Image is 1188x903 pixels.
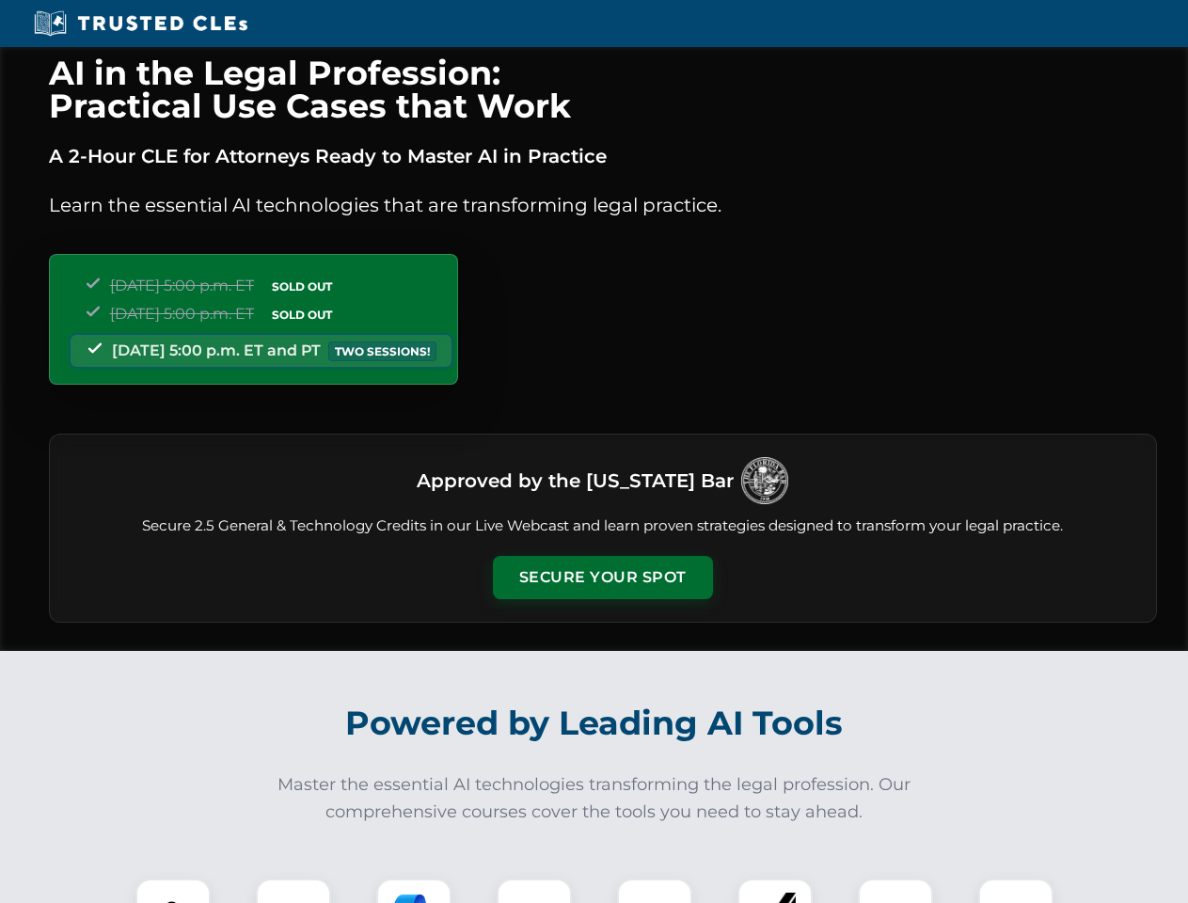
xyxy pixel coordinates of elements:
h1: AI in the Legal Profession: Practical Use Cases that Work [49,56,1157,122]
span: [DATE] 5:00 p.m. ET [110,277,254,294]
span: SOLD OUT [265,305,339,325]
p: Master the essential AI technologies transforming the legal profession. Our comprehensive courses... [265,771,924,826]
span: [DATE] 5:00 p.m. ET [110,305,254,323]
p: A 2-Hour CLE for Attorneys Ready to Master AI in Practice [49,141,1157,171]
img: Trusted CLEs [28,9,253,38]
button: Secure Your Spot [493,556,713,599]
img: Logo [741,457,788,504]
span: SOLD OUT [265,277,339,296]
h3: Approved by the [US_STATE] Bar [417,464,734,498]
p: Secure 2.5 General & Technology Credits in our Live Webcast and learn proven strategies designed ... [72,515,1133,537]
p: Learn the essential AI technologies that are transforming legal practice. [49,190,1157,220]
h2: Powered by Leading AI Tools [73,690,1116,756]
